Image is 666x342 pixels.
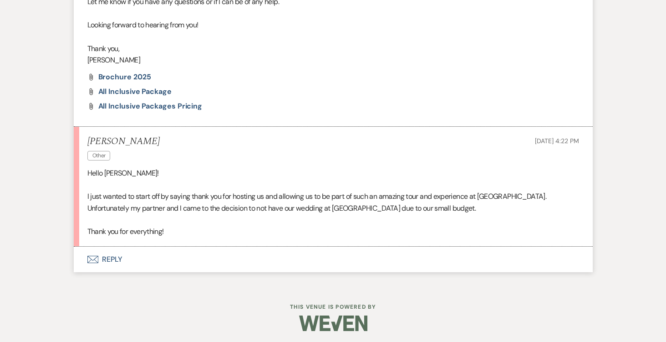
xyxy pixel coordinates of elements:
p: Hello [PERSON_NAME]! [87,167,579,179]
span: Thank you, [87,44,120,53]
a: Brochure 2025 [98,73,151,81]
button: Reply [74,247,593,272]
h5: [PERSON_NAME] [87,136,160,147]
a: All Inclusive Package [98,88,172,95]
span: Looking forward to hearing from you! [87,20,198,30]
a: All Inclusive Packages Pricing [98,103,203,110]
span: Other [87,151,111,161]
img: Weven Logo [299,307,367,339]
span: All Inclusive Package [98,87,172,96]
p: [PERSON_NAME] [87,54,579,66]
p: Thank you for everything! [87,226,579,238]
span: Brochure 2025 [98,72,151,82]
span: All Inclusive Packages Pricing [98,101,203,111]
p: I just wanted to start off by saying thank you for hosting us and allowing us to be part of such ... [87,191,579,214]
span: [DATE] 4:22 PM [535,137,579,145]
